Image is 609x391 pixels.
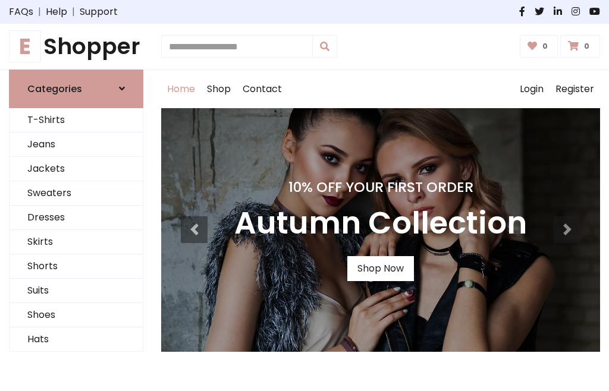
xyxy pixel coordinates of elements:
h6: Categories [27,83,82,94]
span: 0 [581,41,592,52]
span: 0 [539,41,551,52]
a: Dresses [10,206,143,230]
a: Home [161,70,201,108]
span: | [67,5,80,19]
a: Shoes [10,303,143,327]
a: T-Shirts [10,108,143,133]
h1: Shopper [9,33,143,60]
a: Support [80,5,118,19]
a: Suits [10,279,143,303]
a: Jackets [10,157,143,181]
a: Hats [10,327,143,352]
a: Help [46,5,67,19]
a: Shorts [10,254,143,279]
a: Shop Now [347,256,414,281]
a: Sweaters [10,181,143,206]
a: Login [514,70,550,108]
a: Skirts [10,230,143,254]
span: E [9,30,41,62]
a: FAQs [9,5,33,19]
a: Jeans [10,133,143,157]
a: Shop [201,70,237,108]
a: EShopper [9,33,143,60]
h4: 10% Off Your First Order [234,179,527,195]
h3: Autumn Collection [234,205,527,242]
span: | [33,5,46,19]
a: 0 [560,35,600,58]
a: Categories [9,70,143,108]
a: Contact [237,70,288,108]
a: Register [550,70,600,108]
a: 0 [520,35,558,58]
